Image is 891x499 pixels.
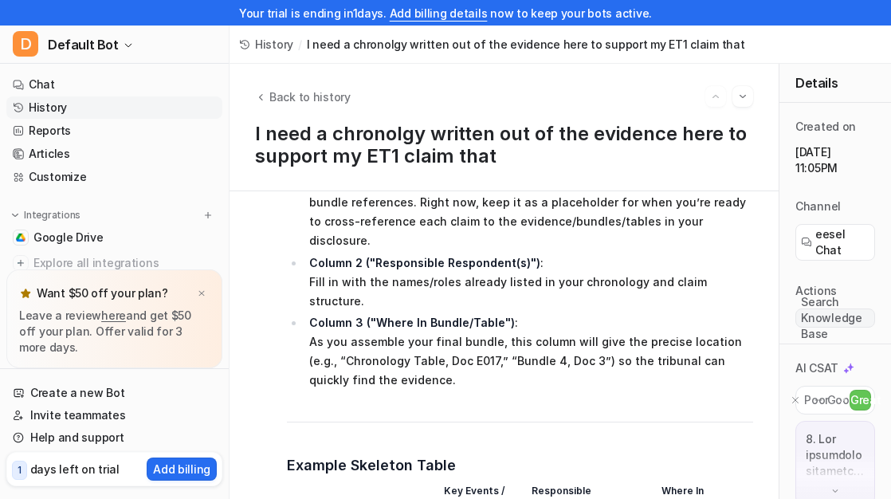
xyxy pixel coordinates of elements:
[13,255,29,271] img: explore all integrations
[309,313,753,390] p: : As you assemble your final bundle, this column will give the precise location (e.g., “Chronolog...
[309,253,753,311] p: : Fill in with the names/roles already listed in your chronology and claim structure.
[6,382,222,404] a: Create a new Bot
[6,73,222,96] a: Chat
[6,143,222,165] a: Articles
[806,431,865,479] p: 8. Lor ipsumdolo sitametc adipis elitsedd, eiusmodtem, inc utlabore etdolore magnaaliqu eni admin...
[827,392,857,408] p: Good
[13,31,38,57] span: D
[804,392,829,408] p: Poor
[30,461,120,477] p: days left on trial
[830,485,841,497] img: down-arrow
[147,458,217,481] button: Add billing
[33,230,104,246] span: Google Drive
[6,207,85,223] button: Integrations
[101,308,126,322] a: here
[18,463,22,477] p: 1
[710,89,721,104] img: Previous session
[307,36,745,53] span: I need a chronolgy written out of the evidence here to support my ET1 claim that
[10,210,21,221] img: expand menu
[6,404,222,426] a: Invite teammates
[6,96,222,119] a: History
[255,88,351,105] button: Back to history
[801,226,869,258] a: eesel Chat
[197,289,206,299] img: x
[801,237,812,248] img: eeselChat
[287,454,753,477] h3: Example Skeleton Table
[6,166,222,188] a: Customize
[795,144,875,176] p: [DATE] 11:05PM
[255,36,293,53] span: History
[239,36,293,53] a: History
[795,308,875,328] span: Search Knowledge Base
[6,226,222,249] a: Google DriveGoogle Drive
[255,123,753,168] h1: I need a chronolgy written out of the evidence here to support my ET1 claim that
[269,88,351,105] span: Back to history
[737,89,748,104] img: Next session
[298,36,302,53] span: /
[795,360,838,376] p: AI CSAT
[19,287,32,300] img: star
[24,209,80,222] p: Integrations
[390,6,488,20] a: Add billing details
[309,256,540,269] strong: Column 2 ("Responsible Respondent(s)")
[705,86,726,107] button: Go to previous session
[16,233,26,242] img: Google Drive
[850,392,881,408] p: Great
[795,119,856,135] p: Created on
[37,285,168,301] p: Want $50 off your plan?
[815,226,869,258] span: eesel Chat
[33,250,216,276] span: Explore all integrations
[153,461,210,477] p: Add billing
[202,210,214,221] img: menu_add.svg
[48,33,119,56] span: Default Bot
[19,308,210,356] p: Leave a review and get $50 off your plan. Offer valid for 3 more days.
[732,86,753,107] button: Go to next session
[309,316,515,329] strong: Column 3 ("Where In Bundle/Table")
[6,252,222,274] a: Explore all integrations
[795,283,837,299] p: Actions
[795,198,841,214] p: Channel
[309,155,753,250] p: : You will populate this as you finalize your indexing, document numbers, and bundle references. ...
[6,426,222,449] a: Help and support
[6,120,222,142] a: Reports
[779,64,891,103] div: Details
